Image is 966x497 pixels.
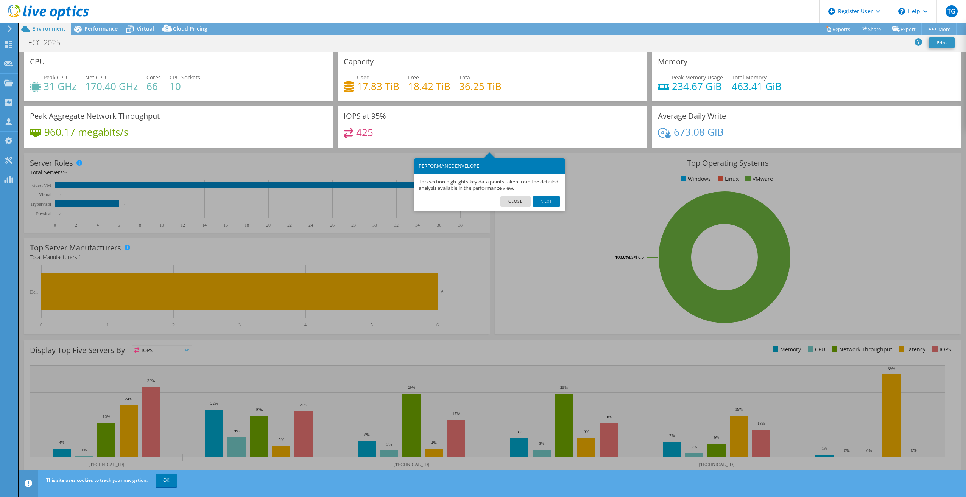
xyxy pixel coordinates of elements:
[419,163,560,168] h3: PERFORMANCE ENVELOPE
[32,25,65,32] span: Environment
[25,39,72,47] h1: ECC-2025
[137,25,154,32] span: Virtual
[419,179,560,191] p: This section highlights key data points taken from the detailed analysis available in the perform...
[132,346,192,355] span: IOPS
[533,196,560,206] a: Next
[887,23,922,35] a: Export
[820,23,856,35] a: Reports
[946,5,958,17] span: TG
[929,37,955,48] a: Print
[921,23,957,35] a: More
[84,25,118,32] span: Performance
[156,474,177,487] a: OK
[856,23,887,35] a: Share
[46,477,148,483] span: This site uses cookies to track your navigation.
[500,196,531,206] a: Close
[898,8,905,15] svg: \n
[173,25,207,32] span: Cloud Pricing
